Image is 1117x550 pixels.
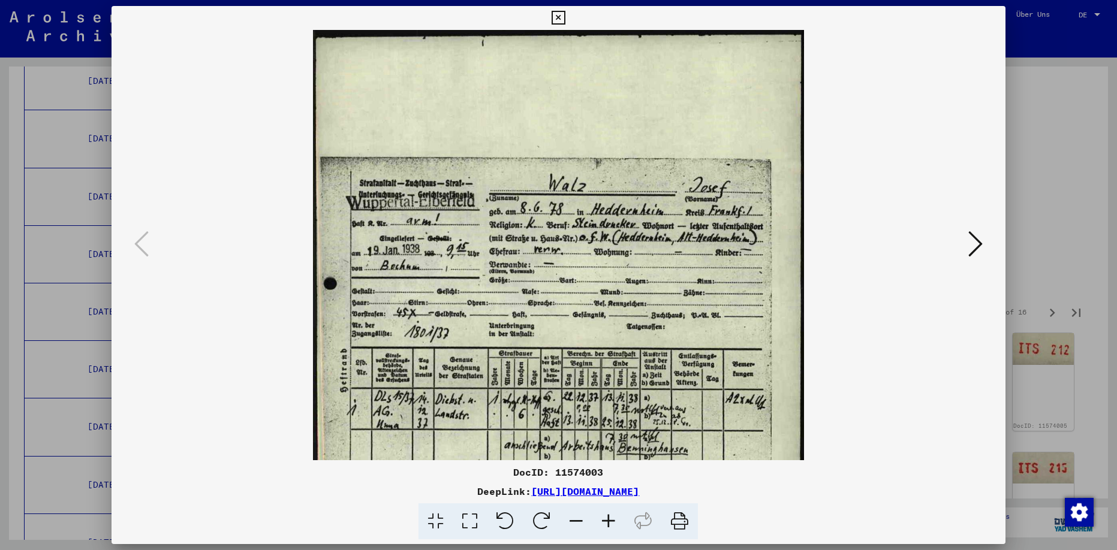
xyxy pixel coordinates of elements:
div: Zustimmung ändern [1064,497,1093,526]
div: DocID: 11574003 [112,465,1005,479]
div: DeepLink: [112,484,1005,498]
a: [URL][DOMAIN_NAME] [531,485,639,497]
img: Zustimmung ändern [1065,498,1094,527]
